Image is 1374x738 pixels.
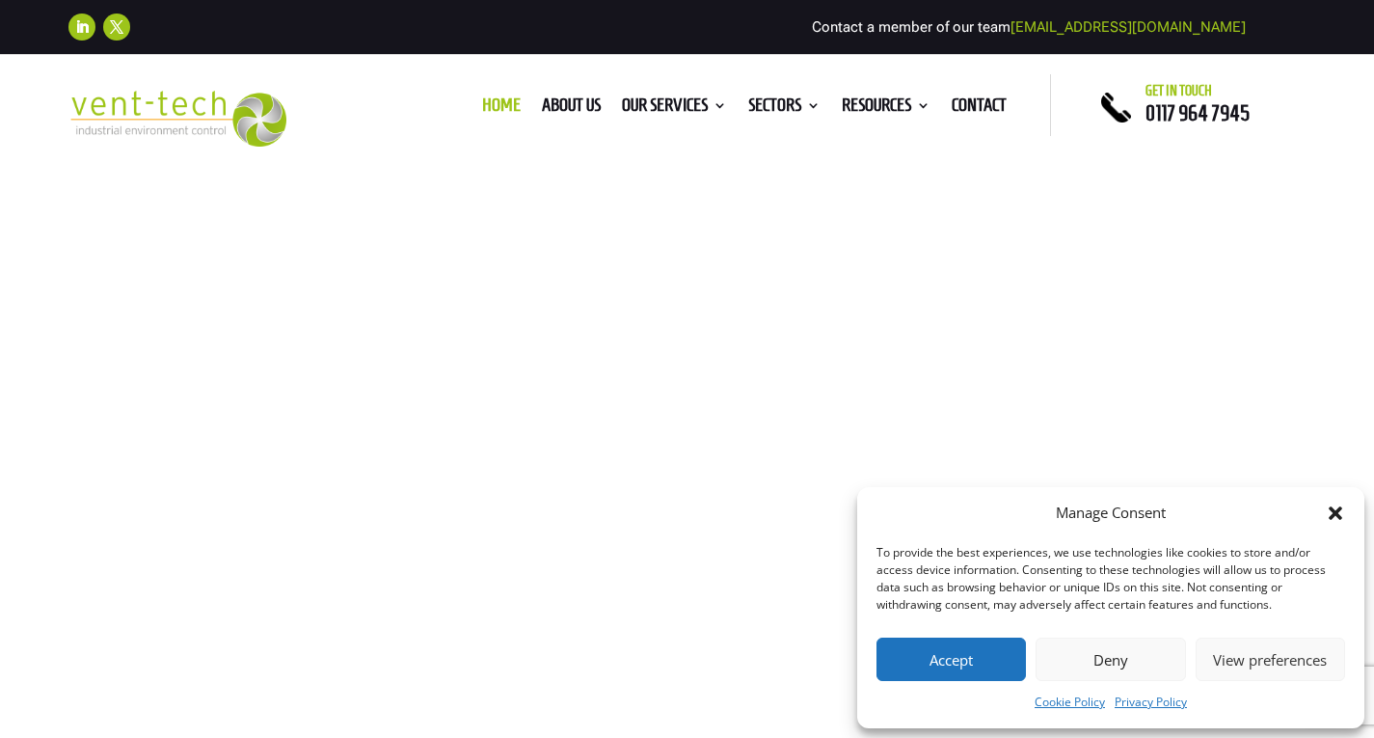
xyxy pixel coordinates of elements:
[1036,638,1185,681] button: Deny
[952,98,1007,120] a: Contact
[1035,691,1105,714] a: Cookie Policy
[1115,691,1187,714] a: Privacy Policy
[842,98,930,120] a: Resources
[876,544,1343,614] div: To provide the best experiences, we use technologies like cookies to store and/or access device i...
[876,638,1026,681] button: Accept
[1326,504,1345,523] div: Close dialog
[1145,101,1250,124] a: 0117 964 7945
[1196,638,1345,681] button: View preferences
[1010,18,1246,36] a: [EMAIL_ADDRESS][DOMAIN_NAME]
[68,91,286,147] img: 2023-09-27T08_35_16.549ZVENT-TECH---Clear-background
[68,14,95,41] a: Follow on LinkedIn
[542,98,601,120] a: About us
[482,98,521,120] a: Home
[622,98,727,120] a: Our Services
[1056,502,1166,525] div: Manage Consent
[812,18,1246,36] span: Contact a member of our team
[1145,83,1212,98] span: Get in touch
[748,98,821,120] a: Sectors
[103,14,130,41] a: Follow on X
